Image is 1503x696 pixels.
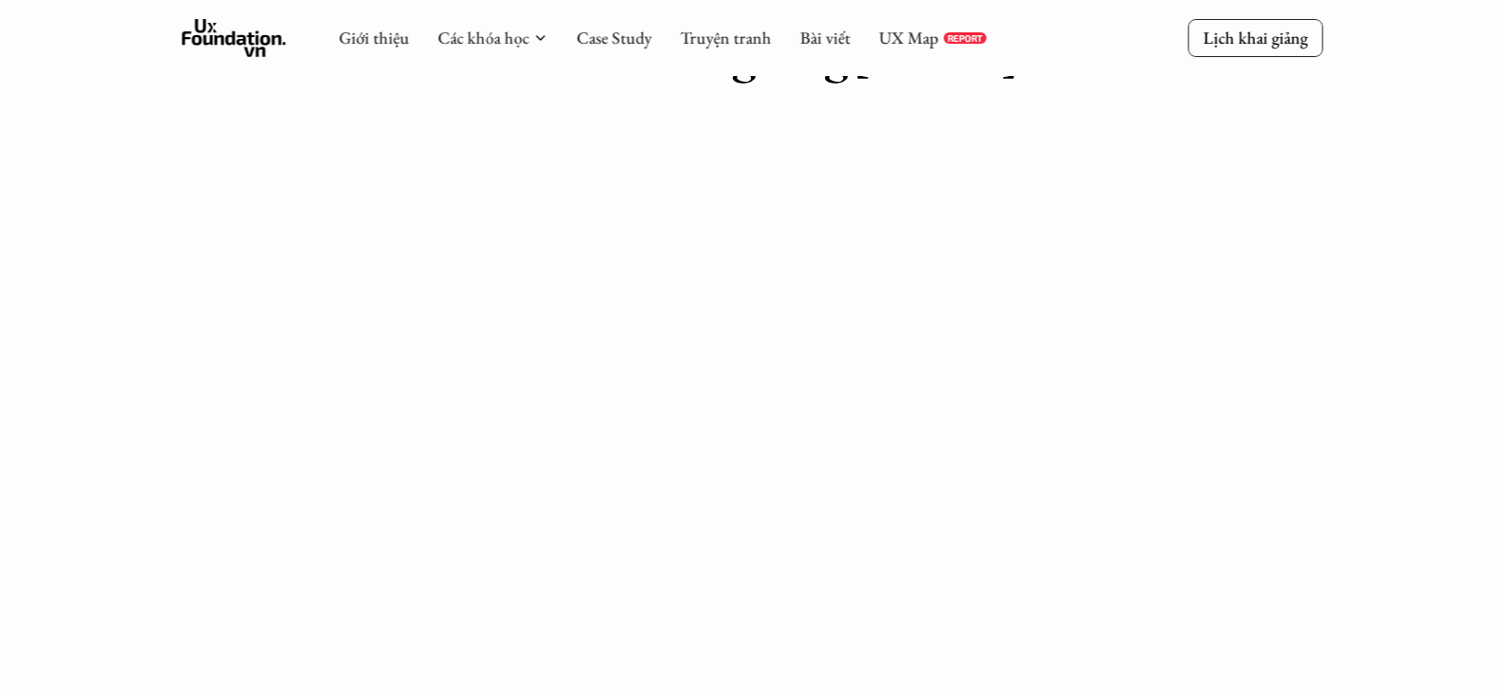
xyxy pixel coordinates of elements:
[947,32,982,44] p: REPORT
[878,27,938,48] a: UX Map
[576,27,651,48] a: Case Study
[437,27,529,48] a: Các khóa học
[680,27,771,48] a: Truyện tranh
[338,27,409,48] a: Giới thiệu
[1187,19,1322,56] a: Lịch khai giảng
[1203,27,1307,48] p: Lịch khai giảng
[800,27,850,48] a: Bài viết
